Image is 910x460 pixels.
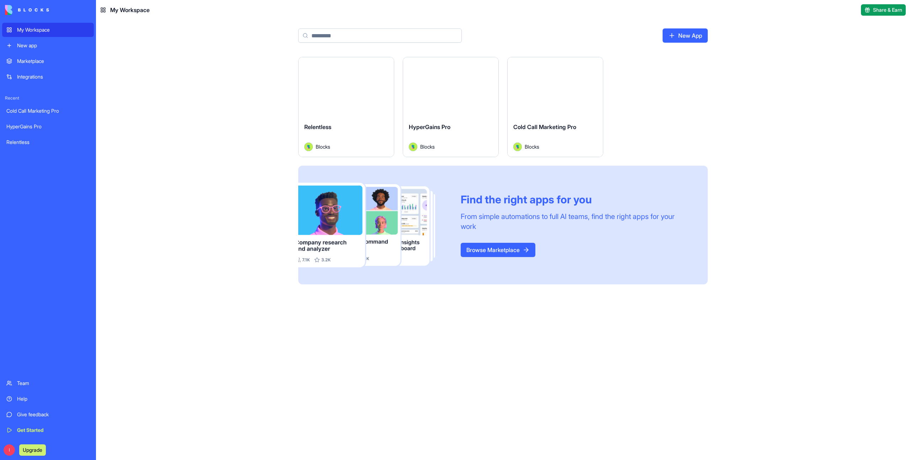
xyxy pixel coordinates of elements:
[663,28,708,43] a: New App
[17,73,90,80] div: Integrations
[461,193,691,206] div: Find the right apps for you
[2,423,94,437] a: Get Started
[2,70,94,84] a: Integrations
[19,446,46,453] a: Upgrade
[2,407,94,422] a: Give feedback
[2,376,94,390] a: Team
[17,26,90,33] div: My Workspace
[17,395,90,402] div: Help
[409,123,450,130] span: HyperGains Pro
[513,143,522,151] img: Avatar
[5,5,49,15] img: logo
[17,42,90,49] div: New app
[4,444,15,456] span: I
[6,123,90,130] div: HyperGains Pro
[2,54,94,68] a: Marketplace
[513,123,576,130] span: Cold Call Marketing Pro
[873,6,902,14] span: Share & Earn
[298,57,394,157] a: RelentlessAvatarBlocks
[861,4,906,16] button: Share & Earn
[507,57,603,157] a: Cold Call Marketing ProAvatarBlocks
[2,392,94,406] a: Help
[298,183,449,268] img: Frame_181_egmpey.png
[316,143,330,150] span: Blocks
[403,57,499,157] a: HyperGains ProAvatarBlocks
[461,243,535,257] a: Browse Marketplace
[2,135,94,149] a: Relentless
[110,6,150,14] span: My Workspace
[304,123,331,130] span: Relentless
[17,427,90,434] div: Get Started
[6,139,90,146] div: Relentless
[2,38,94,53] a: New app
[2,23,94,37] a: My Workspace
[420,143,435,150] span: Blocks
[409,143,417,151] img: Avatar
[17,58,90,65] div: Marketplace
[304,143,313,151] img: Avatar
[19,444,46,456] button: Upgrade
[525,143,539,150] span: Blocks
[2,119,94,134] a: HyperGains Pro
[2,95,94,101] span: Recent
[461,212,691,231] div: From simple automations to full AI teams, find the right apps for your work
[2,104,94,118] a: Cold Call Marketing Pro
[17,380,90,387] div: Team
[17,411,90,418] div: Give feedback
[6,107,90,114] div: Cold Call Marketing Pro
